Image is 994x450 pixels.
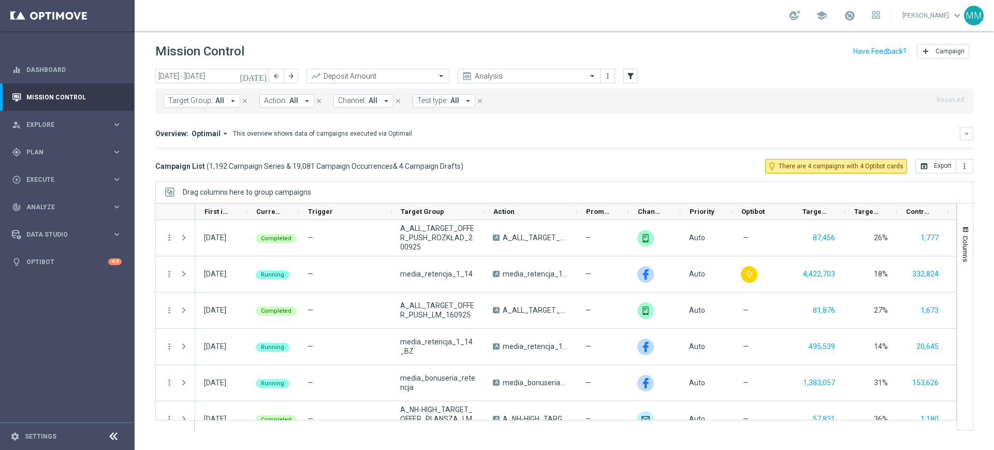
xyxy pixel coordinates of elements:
button: lightbulb Optibot +10 [11,258,122,266]
div: 01 Sep 2025, Monday [204,342,226,351]
button: 153,626 [911,376,940,389]
button: 495,539 [808,340,836,353]
span: Auto [689,270,705,278]
button: track_changes Analyze keyboard_arrow_right [11,203,122,211]
button: more_vert [165,269,174,279]
i: person_search [12,120,21,129]
a: Dashboard [26,56,122,83]
div: Explore [12,120,112,129]
a: Settings [25,433,56,440]
span: 4 Campaign Drafts [399,162,461,171]
i: more_vert [604,72,612,80]
span: All [369,96,377,105]
div: Data Studio keyboard_arrow_right [11,230,122,239]
span: Auto [689,379,705,387]
img: XtremePush [637,230,654,246]
span: Completed [261,308,291,314]
span: — [586,306,591,315]
i: track_changes [12,202,21,212]
h3: Overview: [155,129,188,138]
button: more_vert [956,159,973,173]
i: close [476,97,484,105]
img: Private message [658,411,675,428]
div: Data Studio [12,230,112,239]
i: preview [462,71,472,81]
button: more_vert [165,342,174,351]
span: Target Group: [168,96,213,105]
span: — [586,269,591,279]
span: media_retencja_1_14_BZ [503,342,568,351]
i: keyboard_arrow_down [963,130,970,137]
span: — [586,378,591,387]
span: 27% [874,306,888,314]
span: Completed [261,416,291,423]
button: play_circle_outline Execute keyboard_arrow_right [11,176,122,184]
i: arrow_drop_down [463,96,473,106]
colored-tag: Completed [256,233,297,243]
div: Execute [12,175,112,184]
button: Optimail arrow_drop_down [188,129,233,138]
i: [DATE] [240,71,268,81]
i: arrow_back [273,72,280,80]
img: XtremePush [637,302,654,319]
span: — [743,378,749,387]
span: — [308,270,313,278]
span: Running [261,344,284,351]
span: Channel [638,208,663,215]
button: open_in_browser Export [915,159,956,173]
span: A_ALL_TARGET_OFFER_PUSH_ROZKŁAD_200925 [400,224,475,252]
i: filter_alt [626,71,635,81]
img: Facebook Custom Audience [637,375,654,391]
span: — [308,306,313,314]
i: lightbulb_outline [767,162,777,171]
span: Drag columns here to group campaigns [183,188,311,196]
div: Analyze [12,202,112,212]
button: keyboard_arrow_down [960,127,973,140]
span: Campaign [935,48,964,55]
span: A [493,380,500,386]
span: — [308,342,313,351]
i: open_in_browser [920,162,928,170]
span: A_ALL_TARGET_OFFER_PUSH_LM_160925 [503,306,568,315]
button: person_search Explore keyboard_arrow_right [11,121,122,129]
button: [DATE] [238,69,269,84]
i: equalizer [12,65,21,75]
span: All [450,96,459,105]
span: A_NH-HIGH_TARGET_OFFER_PLANSZA_LM_160925 [503,414,568,424]
span: A_NH-HIGH_TARGET_OFFER_PLANSZA_LM_160925 [400,405,475,433]
span: First in Range [204,208,229,215]
span: school [816,10,827,21]
button: close [314,95,324,107]
button: more_vert [165,378,174,387]
i: keyboard_arrow_right [112,229,122,239]
span: Optibot [741,208,765,215]
span: Promotions [586,208,611,215]
div: Facebook Custom Audience [637,266,654,283]
span: Control Customers [906,208,931,215]
i: trending_up [311,71,321,81]
span: There are 4 campaigns with 4 Optibot cards [779,162,903,171]
span: Action [493,208,515,215]
span: 31% [874,379,888,387]
div: 01 Sep 2025, Monday [204,378,226,387]
button: close [240,95,250,107]
i: play_circle_outline [12,175,21,184]
span: — [308,234,313,242]
button: arrow_forward [284,69,298,83]
multiple-options-button: Export to CSV [915,162,973,170]
button: arrow_back [269,69,284,83]
span: & [393,162,398,170]
button: more_vert [165,233,174,242]
span: — [586,414,591,424]
ng-select: Deposit Amount [306,69,449,83]
button: Target Group: All arrow_drop_down [164,94,240,108]
span: A [493,235,500,241]
span: Analyze [26,204,112,210]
